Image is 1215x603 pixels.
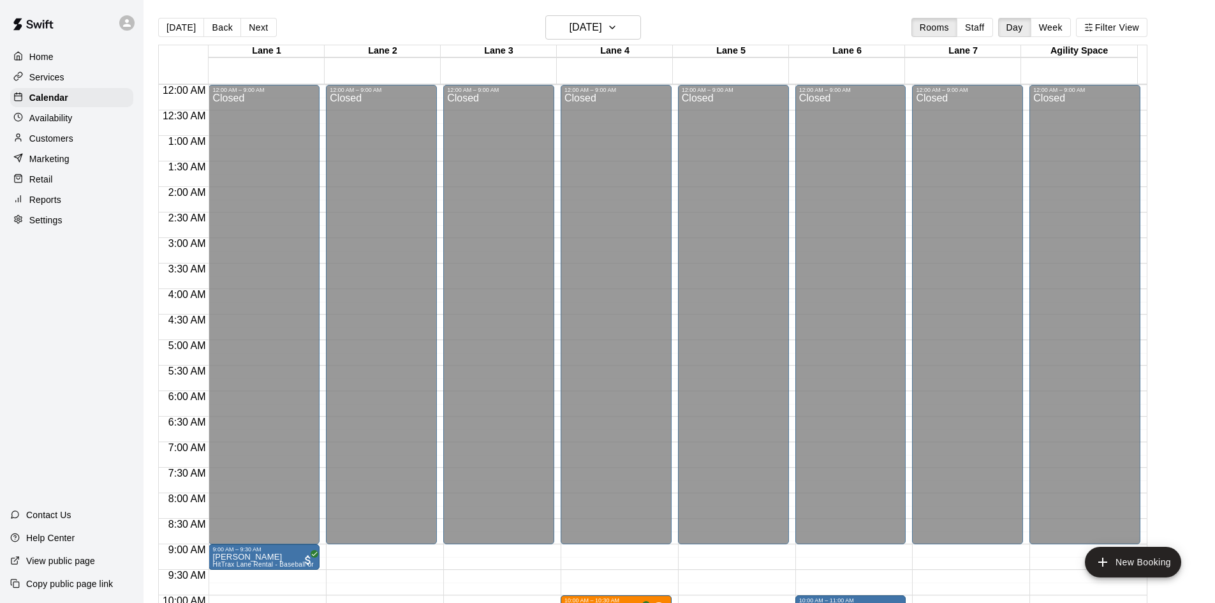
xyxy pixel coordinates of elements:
button: Filter View [1076,18,1147,37]
span: 4:30 AM [165,315,209,325]
span: 12:00 AM [159,85,209,96]
p: View public page [26,555,95,567]
span: 3:30 AM [165,264,209,274]
div: 12:00 AM – 9:00 AM [799,87,902,93]
span: 3:00 AM [165,238,209,249]
div: 12:00 AM – 9:00 AM [212,87,316,93]
div: Closed [447,93,550,549]
span: 5:00 AM [165,340,209,351]
span: All customers have paid [302,554,314,567]
div: Closed [330,93,433,549]
div: 12:00 AM – 9:00 AM [916,87,1019,93]
span: 5:30 AM [165,366,209,376]
button: Rooms [911,18,957,37]
div: Lane 2 [325,45,441,57]
div: Lane 3 [441,45,557,57]
span: 6:00 AM [165,391,209,402]
div: Lane 7 [905,45,1021,57]
button: [DATE] [545,15,641,40]
span: 1:30 AM [165,161,209,172]
div: Closed [682,93,785,549]
div: Closed [916,93,1019,549]
div: Lane 1 [209,45,325,57]
span: 2:00 AM [165,187,209,198]
div: Lane 5 [673,45,789,57]
div: 12:00 AM – 9:00 AM: Closed [912,85,1023,544]
div: 12:00 AM – 9:00 AM: Closed [209,85,320,544]
span: 4:00 AM [165,289,209,300]
button: add [1085,547,1181,577]
div: 12:00 AM – 9:00 AM: Closed [1029,85,1140,544]
button: Staff [957,18,993,37]
div: 9:00 AM – 9:30 AM: Vince Dianora [209,544,320,570]
p: Copy public page link [26,577,113,590]
span: HitTrax Lane Rental - Baseball or Softball [212,561,339,568]
button: Day [998,18,1031,37]
p: Marketing [29,153,70,165]
a: Home [10,47,133,66]
h6: [DATE] [570,19,602,36]
a: Marketing [10,149,133,168]
span: 7:00 AM [165,442,209,453]
span: 1:00 AM [165,136,209,147]
a: Retail [10,170,133,189]
span: 12:30 AM [159,110,209,121]
div: 12:00 AM – 9:00 AM [330,87,433,93]
p: Retail [29,173,53,186]
div: Closed [564,93,668,549]
div: Lane 4 [557,45,673,57]
span: 8:00 AM [165,493,209,504]
div: Closed [1033,93,1137,549]
a: Customers [10,129,133,148]
div: Agility Space [1021,45,1137,57]
a: Services [10,68,133,87]
span: 6:30 AM [165,417,209,428]
p: Calendar [29,91,68,104]
p: Home [29,50,54,63]
p: Help Center [26,532,75,544]
button: Next [240,18,276,37]
p: Contact Us [26,509,71,521]
div: 12:00 AM – 9:00 AM: Closed [795,85,906,544]
p: Customers [29,132,73,145]
span: 8:30 AM [165,519,209,530]
p: Reports [29,193,61,206]
p: Services [29,71,64,84]
a: Availability [10,108,133,128]
a: Reports [10,190,133,209]
a: Calendar [10,88,133,107]
a: Settings [10,211,133,230]
div: 12:00 AM – 9:00 AM [682,87,785,93]
button: Back [203,18,241,37]
button: [DATE] [158,18,204,37]
p: Availability [29,112,73,124]
span: 9:30 AM [165,570,209,581]
div: 12:00 AM – 9:00 AM: Closed [561,85,672,544]
p: Settings [29,214,63,227]
div: 12:00 AM – 9:00 AM: Closed [326,85,437,544]
span: 7:30 AM [165,468,209,479]
div: 12:00 AM – 9:00 AM: Closed [678,85,789,544]
div: Closed [212,93,316,549]
div: 12:00 AM – 9:00 AM [564,87,668,93]
div: 12:00 AM – 9:00 AM: Closed [443,85,554,544]
span: 2:30 AM [165,212,209,223]
div: Lane 6 [789,45,905,57]
button: Week [1031,18,1071,37]
span: 9:00 AM [165,544,209,555]
div: 9:00 AM – 9:30 AM [212,546,316,553]
div: Closed [799,93,902,549]
div: 12:00 AM – 9:00 AM [1033,87,1137,93]
div: 12:00 AM – 9:00 AM [447,87,550,93]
